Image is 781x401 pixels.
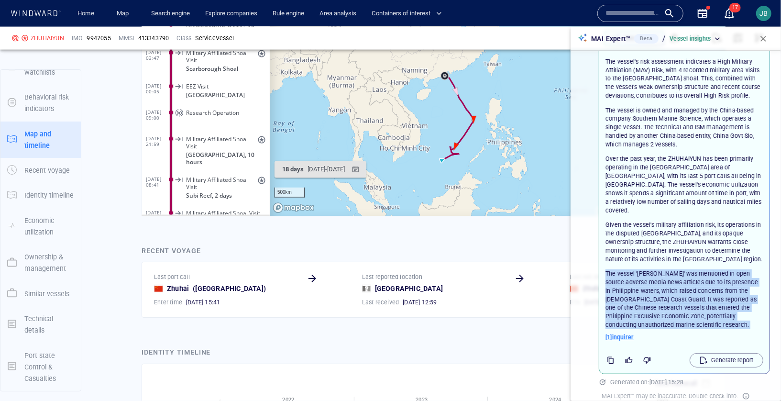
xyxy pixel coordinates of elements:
div: Focus on vessel path [515,11,529,25]
button: Generate report [690,353,763,368]
a: Mapbox logo [131,283,173,294]
div: [GEOGRAPHIC_DATA] [373,281,445,296]
span: [DATE] 15:28 [649,379,683,386]
span: Scarborough Shoal [44,145,97,153]
div: 413343790 [138,34,169,43]
p: MMSI [119,34,134,43]
dl: [DATE] 14:08Research Operation [4,30,128,56]
span: Military Affiliated Shoal Visit [44,130,116,144]
button: Behavioral risk indicators [0,85,81,122]
span: Beta [640,35,653,42]
span: ( [193,285,195,292]
span: ) [264,285,266,292]
div: High risk due to suspected military affiliation [21,34,29,42]
span: Military affiliated activity [116,129,124,141]
dl: [DATE] 08:41Military Affiliated Shoal VisitstarsSubi Reef, 2 days [4,250,128,283]
p: ETA [570,298,581,307]
p: IMO [72,34,83,43]
dl: [DATE] 00:05EEZ Visit[GEOGRAPHIC_DATA] [4,156,128,183]
div: Toggle vessel historical path [529,11,543,25]
button: Create an AOI. [543,11,559,25]
a: [1]inquirer [605,333,634,342]
div: Vessel insights [670,34,722,43]
button: Similar vessels [0,281,81,306]
span: [ 1 ] inquirer [605,333,634,342]
span: [DATE] 03:47 [4,130,30,141]
button: Port state Control & Casualties [0,343,81,391]
p: Last received [362,298,399,307]
div: Recent voyage [142,245,201,256]
p: Class [176,34,191,43]
span: [GEOGRAPHIC_DATA], 10 hours [44,232,128,246]
p: Map and timeline [24,128,74,152]
div: Activity timeline [5,10,47,24]
button: Identity timeline [0,183,81,208]
span: Subi Reef, 2 days [44,272,90,279]
span: Research Operation [44,189,98,197]
span: [GEOGRAPHIC_DATA], 10 hours [44,105,128,119]
dl: [DATE] 09:00Research Operation [4,183,128,209]
p: Similar vessels [24,288,69,300]
div: ServiceVessel [195,34,234,43]
button: 17 [724,8,735,19]
span: [DATE] 09:00 [4,189,30,201]
span: 18 days [141,246,162,253]
p: Ownership & management [24,251,74,275]
a: Mapbox [457,289,484,295]
a: Rule engine [269,5,308,22]
span: [DATE] 00:05 [4,163,30,175]
a: Similar vessels [0,289,81,298]
a: Technical details [0,319,81,328]
a: Blacklists & watchlists [0,61,81,70]
button: Map [109,5,140,22]
span: [DATE] 21:59 [4,216,30,227]
button: Recent voyage [0,158,81,183]
button: Area analysis [316,5,360,22]
span: 17 [729,3,741,12]
p: Enter time [154,298,182,307]
p: Last port call [154,273,190,281]
button: Search engine [147,5,194,22]
span: Military Affiliated Shoal Visit [44,216,116,230]
a: Behavioral risk indicators [0,98,81,107]
button: Containers of interest [368,5,450,22]
p: Recent voyage [24,165,70,176]
button: Technical details [0,306,81,343]
div: (846) [49,10,63,24]
a: Economic utilization [0,221,81,230]
button: Map and timeline [0,122,81,158]
a: Identity timeline [0,190,81,200]
dl: [DATE] 10:05Military Affiliated Shoal Visit [4,283,128,310]
dl: [DATE] 16:29Military Affiliated Shoal Visitstars[GEOGRAPHIC_DATA], 10 hours [4,82,128,123]
div: / [660,32,668,45]
p: Identity timeline [24,189,74,201]
div: [GEOGRAPHIC_DATA] [191,281,268,296]
a: Explore companies [201,5,261,22]
p: Generate report [711,356,753,365]
span: Research Operation [44,63,98,70]
button: JB [754,4,773,23]
span: Military affiliated activity [116,215,124,227]
span: [DATE] 16:29 [4,89,30,100]
p: Behavioral risk indicators [24,91,74,115]
p: Generated on: [610,378,770,387]
dl: [DATE] 21:59Military Affiliated Shoal Visitstars[GEOGRAPHIC_DATA], 10 hours [4,209,128,250]
p: Last AIS destination [570,273,624,281]
div: Identity timeline [142,346,210,358]
a: Home [74,5,99,22]
div: [DATE] - [DATE] [164,243,205,257]
p: Last reported location [362,273,422,281]
p: Over the past year, the ZHUHAIYUN has been primarily operating in the [GEOGRAPHIC_DATA] area of [... [605,155,763,214]
span: Military Affiliated Shoal Visit [44,290,119,297]
a: Port state Control & Casualties [0,362,81,371]
span: stars [116,89,124,98]
span: 9947055 [87,34,110,43]
span: stars [116,130,124,138]
span: [DATE] 15:41 [186,298,220,307]
span: [DATE] 14:59 [4,63,30,74]
span: [DATE] 14:08 [4,36,30,48]
span: stars [116,256,124,265]
span: JB [760,10,768,17]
